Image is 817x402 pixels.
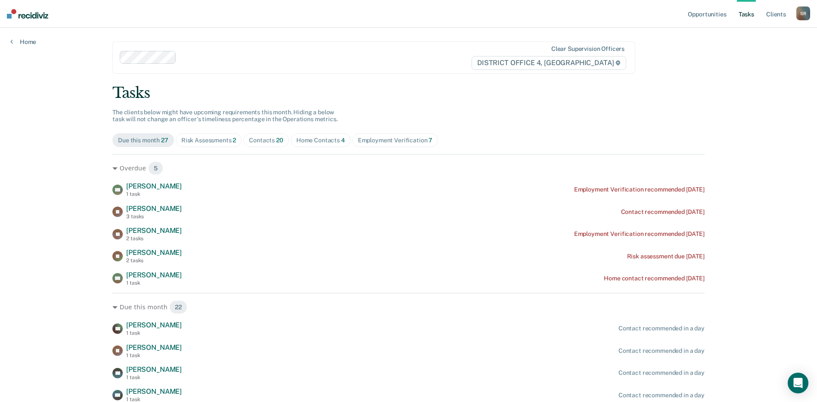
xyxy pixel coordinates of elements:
div: Contact recommended in a day [618,392,705,399]
img: Recidiviz [7,9,48,19]
span: 7 [429,137,432,144]
div: Risk assessment due [DATE] [627,253,705,260]
div: Employment Verification [358,137,433,144]
div: Contact recommended in a day [618,325,705,332]
div: 1 task [126,191,182,197]
span: 4 [341,137,345,144]
div: 1 task [126,352,182,358]
div: Risk Assessments [181,137,236,144]
div: Employment Verification recommended [DATE] [574,186,705,193]
span: [PERSON_NAME] [126,343,182,352]
div: Contacts [249,137,283,144]
span: [PERSON_NAME] [126,321,182,329]
div: 1 task [126,374,182,380]
div: 3 tasks [126,214,182,220]
span: DISTRICT OFFICE 4, [GEOGRAPHIC_DATA] [472,56,626,70]
span: [PERSON_NAME] [126,182,182,190]
div: 2 tasks [126,236,182,242]
div: 1 task [126,330,182,336]
div: Open Intercom Messenger [788,373,808,393]
a: Home [10,38,36,46]
div: Home Contacts [296,137,345,144]
div: Contact recommended in a day [618,369,705,377]
span: [PERSON_NAME] [126,365,182,374]
span: 2 [233,137,236,144]
span: [PERSON_NAME] [126,248,182,257]
span: [PERSON_NAME] [126,271,182,279]
div: Employment Verification recommended [DATE] [574,230,705,238]
span: [PERSON_NAME] [126,226,182,235]
div: 1 task [126,280,182,286]
div: Due this month [118,137,168,144]
button: SR [796,6,810,20]
span: 22 [169,300,187,314]
div: Due this month 22 [112,300,705,314]
div: Home contact recommended [DATE] [604,275,705,282]
div: 2 tasks [126,258,182,264]
div: Contact recommended [DATE] [621,208,705,216]
span: 20 [276,137,283,144]
span: [PERSON_NAME] [126,204,182,213]
div: Clear supervision officers [551,45,624,53]
span: 27 [161,137,168,144]
span: 5 [148,161,163,175]
div: S R [796,6,810,20]
span: [PERSON_NAME] [126,387,182,396]
div: Tasks [112,84,705,102]
div: Overdue 5 [112,161,705,175]
div: Contact recommended in a day [618,347,705,355]
span: The clients below might have upcoming requirements this month. Hiding a below task will not chang... [112,109,338,123]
